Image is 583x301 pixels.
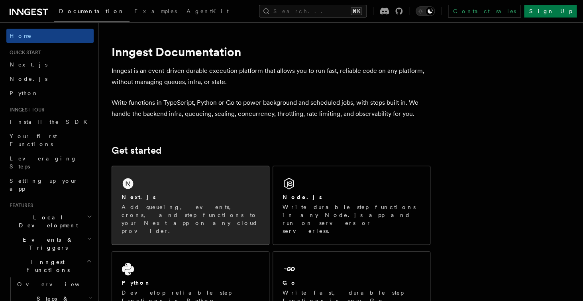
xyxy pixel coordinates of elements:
p: Add queueing, events, crons, and step functions to your Next app on any cloud provider. [122,203,259,235]
a: Get started [112,145,161,156]
a: Home [6,29,94,43]
a: Contact sales [448,5,521,18]
a: Python [6,86,94,100]
span: AgentKit [186,8,229,14]
p: Inngest is an event-driven durable execution platform that allows you to run fast, reliable code ... [112,65,430,88]
span: Setting up your app [10,178,78,192]
a: Sign Up [524,5,577,18]
h2: Go [283,279,297,287]
button: Toggle dark mode [416,6,435,16]
button: Local Development [6,210,94,233]
span: Events & Triggers [6,236,87,252]
button: Events & Triggers [6,233,94,255]
span: Home [10,32,32,40]
h2: Python [122,279,151,287]
span: Features [6,202,33,209]
a: Next.jsAdd queueing, events, crons, and step functions to your Next app on any cloud provider. [112,166,269,245]
span: Documentation [59,8,125,14]
a: Setting up your app [6,174,94,196]
span: Inngest tour [6,107,45,113]
span: Quick start [6,49,41,56]
span: Inngest Functions [6,258,86,274]
p: Write durable step functions in any Node.js app and run on servers or serverless. [283,203,420,235]
span: Node.js [10,76,47,82]
a: Install the SDK [6,115,94,129]
a: Examples [130,2,182,21]
a: Your first Functions [6,129,94,151]
h2: Node.js [283,193,322,201]
h1: Inngest Documentation [112,45,430,59]
span: Next.js [10,61,47,68]
a: Next.js [6,57,94,72]
p: Write functions in TypeScript, Python or Go to power background and scheduled jobs, with steps bu... [112,97,430,119]
button: Inngest Functions [6,255,94,277]
span: Install the SDK [10,119,92,125]
span: Overview [17,281,99,287]
span: Your first Functions [10,133,57,147]
span: Local Development [6,213,87,229]
a: Overview [14,277,94,291]
h2: Next.js [122,193,156,201]
span: Examples [134,8,177,14]
a: AgentKit [182,2,234,21]
button: Search...⌘K [259,5,367,18]
a: Node.js [6,72,94,86]
kbd: ⌘K [351,7,362,15]
a: Leveraging Steps [6,151,94,174]
a: Node.jsWrite durable step functions in any Node.js app and run on servers or serverless. [273,166,430,245]
a: Documentation [54,2,130,22]
span: Leveraging Steps [10,155,77,170]
span: Python [10,90,39,96]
